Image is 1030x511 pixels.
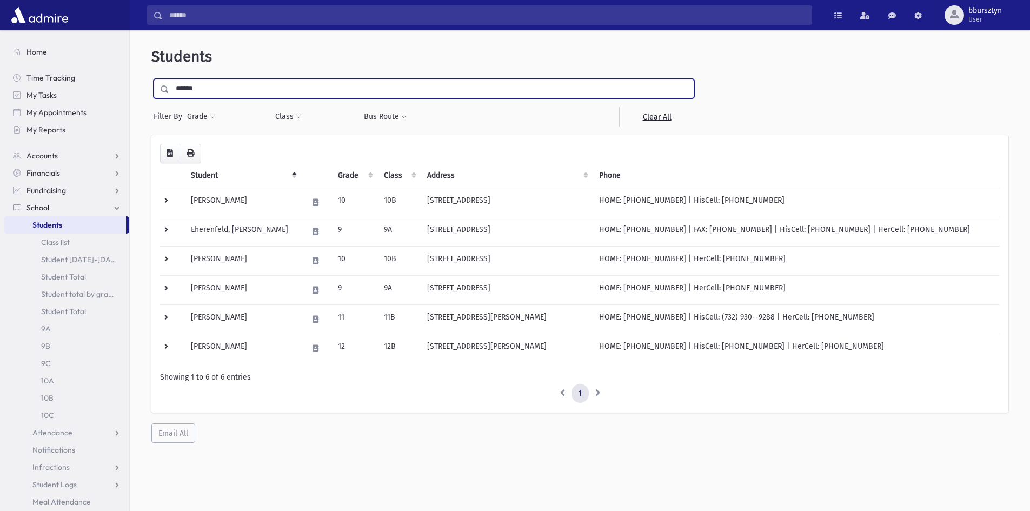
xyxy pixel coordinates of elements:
[968,15,1002,24] span: User
[421,304,593,334] td: [STREET_ADDRESS][PERSON_NAME]
[4,234,129,251] a: Class list
[184,304,301,334] td: [PERSON_NAME]
[184,217,301,246] td: Eherenfeld, [PERSON_NAME]
[4,43,129,61] a: Home
[593,217,1000,246] td: HOME: [PHONE_NUMBER] | FAX: [PHONE_NUMBER] | HisCell: [PHONE_NUMBER] | HerCell: [PHONE_NUMBER]
[968,6,1002,15] span: bbursztyn
[26,90,57,100] span: My Tasks
[377,246,421,275] td: 10B
[32,428,72,437] span: Attendance
[377,217,421,246] td: 9A
[26,151,58,161] span: Accounts
[593,246,1000,275] td: HOME: [PHONE_NUMBER] | HerCell: [PHONE_NUMBER]
[4,69,129,87] a: Time Tracking
[331,304,377,334] td: 11
[331,163,377,188] th: Grade: activate to sort column ascending
[593,304,1000,334] td: HOME: [PHONE_NUMBER] | HisCell: (732) 930--9288 | HerCell: [PHONE_NUMBER]
[26,108,87,117] span: My Appointments
[331,217,377,246] td: 9
[377,188,421,217] td: 10B
[593,163,1000,188] th: Phone
[151,48,212,65] span: Students
[421,217,593,246] td: [STREET_ADDRESS]
[184,163,301,188] th: Student: activate to sort column descending
[4,459,129,476] a: Infractions
[421,246,593,275] td: [STREET_ADDRESS]
[26,73,75,83] span: Time Tracking
[184,275,301,304] td: [PERSON_NAME]
[9,4,71,26] img: AdmirePro
[26,47,47,57] span: Home
[26,168,60,178] span: Financials
[4,476,129,493] a: Student Logs
[4,121,129,138] a: My Reports
[32,480,77,489] span: Student Logs
[4,320,129,337] a: 9A
[4,303,129,320] a: Student Total
[4,268,129,286] a: Student Total
[593,275,1000,304] td: HOME: [PHONE_NUMBER] | HerCell: [PHONE_NUMBER]
[184,246,301,275] td: [PERSON_NAME]
[421,334,593,363] td: [STREET_ADDRESS][PERSON_NAME]
[572,384,589,403] a: 1
[4,87,129,104] a: My Tasks
[180,144,201,163] button: Print
[331,246,377,275] td: 10
[151,423,195,443] button: Email All
[26,185,66,195] span: Fundraising
[32,462,70,472] span: Infractions
[4,182,129,199] a: Fundraising
[4,199,129,216] a: School
[154,111,187,122] span: Filter By
[32,445,75,455] span: Notifications
[331,188,377,217] td: 10
[4,251,129,268] a: Student [DATE]-[DATE]
[187,107,216,127] button: Grade
[421,188,593,217] td: [STREET_ADDRESS]
[32,220,62,230] span: Students
[4,493,129,510] a: Meal Attendance
[160,144,180,163] button: CSV
[593,188,1000,217] td: HOME: [PHONE_NUMBER] | HisCell: [PHONE_NUMBER]
[4,147,129,164] a: Accounts
[4,216,126,234] a: Students
[160,371,1000,383] div: Showing 1 to 6 of 6 entries
[4,164,129,182] a: Financials
[377,163,421,188] th: Class: activate to sort column ascending
[184,188,301,217] td: [PERSON_NAME]
[377,304,421,334] td: 11B
[377,334,421,363] td: 12B
[421,275,593,304] td: [STREET_ADDRESS]
[163,5,812,25] input: Search
[363,107,407,127] button: Bus Route
[32,497,91,507] span: Meal Attendance
[4,286,129,303] a: Student total by grade
[26,203,49,213] span: School
[4,441,129,459] a: Notifications
[26,125,65,135] span: My Reports
[4,424,129,441] a: Attendance
[4,407,129,424] a: 10C
[421,163,593,188] th: Address: activate to sort column ascending
[184,334,301,363] td: [PERSON_NAME]
[619,107,694,127] a: Clear All
[593,334,1000,363] td: HOME: [PHONE_NUMBER] | HisCell: [PHONE_NUMBER] | HerCell: [PHONE_NUMBER]
[331,275,377,304] td: 9
[4,337,129,355] a: 9B
[4,372,129,389] a: 10A
[4,104,129,121] a: My Appointments
[4,389,129,407] a: 10B
[377,275,421,304] td: 9A
[4,355,129,372] a: 9C
[275,107,302,127] button: Class
[331,334,377,363] td: 12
